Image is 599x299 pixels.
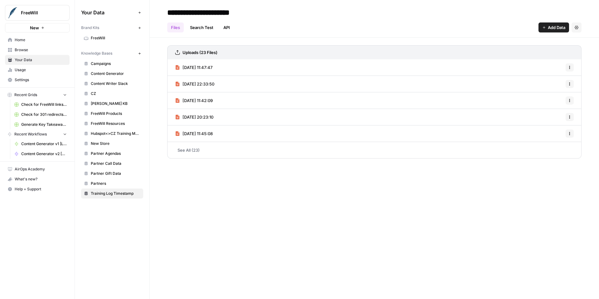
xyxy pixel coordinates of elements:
span: Brand Kits [81,25,99,31]
a: FreeWill Resources [81,119,143,129]
button: Recent Grids [5,90,70,100]
span: Hubspot<>CZ Training Mapping [91,131,140,136]
span: Knowledge Bases [81,51,112,56]
span: AirOps Academy [15,166,67,172]
span: Partners [91,181,140,186]
span: FreeWill Resources [91,121,140,126]
a: [DATE] 22:33:50 [175,76,214,92]
span: CZ [91,91,140,96]
a: Your Data [5,55,70,65]
span: Your Data [81,9,136,16]
span: [DATE] 11:42:09 [183,97,213,104]
span: Generate Key Takeaways from Webinar Transcripts [21,122,67,127]
a: Content Generator [81,69,143,79]
a: FreeWill [81,33,143,43]
h3: Uploads (23 Files) [183,49,217,56]
a: Campaigns [81,59,143,69]
span: Home [15,37,67,43]
span: Recent Grids [14,92,37,98]
span: New Store [91,141,140,146]
a: [DATE] 11:45:08 [175,125,213,142]
div: What's new? [5,174,69,184]
span: Recent Workflows [14,131,47,137]
span: [DATE] 20:23:10 [183,114,213,120]
a: Partner Call Data [81,159,143,169]
a: Uploads (23 Files) [175,46,217,59]
span: Check for FreeWill links on partner's external website [21,102,67,107]
span: FreeWill [21,10,59,16]
span: FreeWill Products [91,111,140,116]
span: Browse [15,47,67,53]
span: Partner Agendas [91,151,140,156]
span: Your Data [15,57,67,63]
a: Settings [5,75,70,85]
a: [DATE] 11:42:09 [175,92,213,109]
span: [PERSON_NAME] KB [91,101,140,106]
a: Partner Gift Data [81,169,143,179]
span: Partner Call Data [91,161,140,166]
a: Content Generator v1 [LIVE] [12,139,70,149]
span: Settings [15,77,67,83]
span: [DATE] 11:45:08 [183,130,213,137]
span: Content Generator [91,71,140,76]
span: Training Log Timestamp [91,191,140,196]
a: Generate Key Takeaways from Webinar Transcripts [12,120,70,130]
a: Hubspot<>CZ Training Mapping [81,129,143,139]
button: Help + Support [5,184,70,194]
button: What's new? [5,174,70,184]
img: FreeWill Logo [7,7,18,18]
a: CZ [81,89,143,99]
a: Partner Agendas [81,149,143,159]
a: FreeWill Products [81,109,143,119]
span: Content Generator v2 [DRAFT] [21,151,67,157]
span: [DATE] 11:47:47 [183,64,212,71]
span: New [30,25,39,31]
a: Check for 301 redirects on page Grid [12,110,70,120]
span: [DATE] 22:33:50 [183,81,214,87]
a: Files [167,22,184,32]
a: Training Log Timestamp [81,189,143,199]
a: [DATE] 20:23:10 [175,109,213,125]
span: Check for 301 redirects on page Grid [21,112,67,117]
a: API [220,22,234,32]
a: [PERSON_NAME] KB [81,99,143,109]
span: FreeWill [91,35,140,41]
a: AirOps Academy [5,164,70,174]
span: Campaigns [91,61,140,66]
a: See All (23) [167,142,582,158]
span: Add Data [548,24,565,31]
span: Content Writer Slack [91,81,140,86]
a: Search Test [186,22,217,32]
span: Help + Support [15,186,67,192]
a: New Store [81,139,143,149]
span: Partner Gift Data [91,171,140,176]
span: Usage [15,67,67,73]
a: Partners [81,179,143,189]
a: Content Generator v2 [DRAFT] [12,149,70,159]
a: Check for FreeWill links on partner's external website [12,100,70,110]
a: Browse [5,45,70,55]
button: New [5,23,70,32]
button: Add Data [538,22,569,32]
span: Content Generator v1 [LIVE] [21,141,67,147]
a: Home [5,35,70,45]
button: Workspace: FreeWill [5,5,70,21]
button: Recent Workflows [5,130,70,139]
a: Usage [5,65,70,75]
a: [DATE] 11:47:47 [175,59,212,76]
a: Content Writer Slack [81,79,143,89]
